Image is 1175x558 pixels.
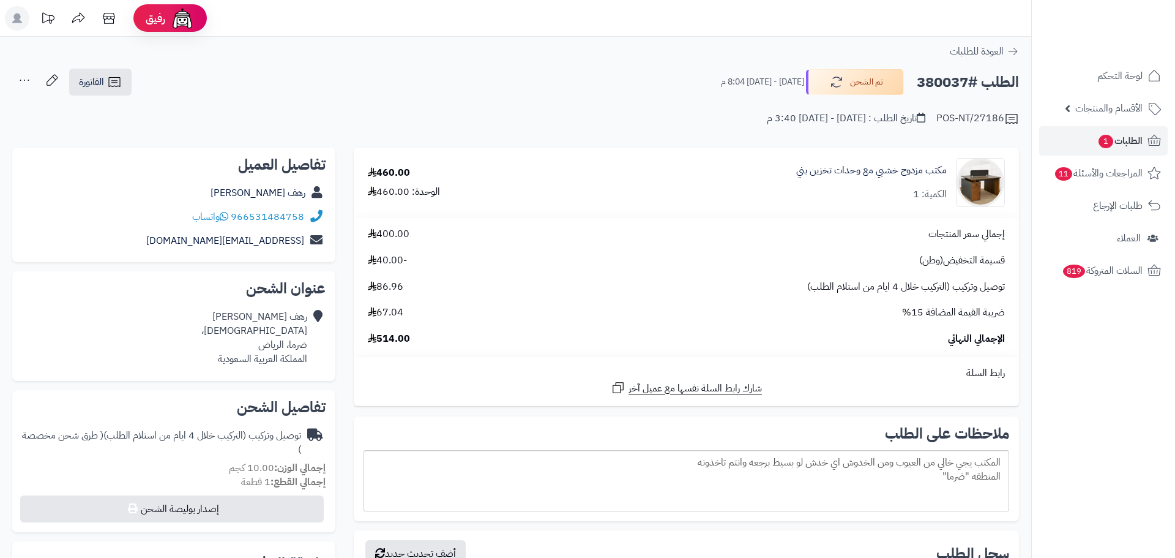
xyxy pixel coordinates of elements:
[192,209,228,224] a: واتساب
[1093,197,1143,214] span: طلبات الإرجاع
[1039,224,1168,253] a: العملاء
[936,111,1019,126] div: POS-NT/27186
[22,428,301,457] span: ( طرق شحن مخصصة )
[1039,126,1168,156] a: الطلبات1
[796,164,947,178] a: مكتب مزدوج خشبي مع وحدات تخزين بني
[201,310,307,366] div: رهف [PERSON_NAME] [DEMOGRAPHIC_DATA]، ضرما، الرياض المملكة العربية السعودية
[22,400,326,415] h2: تفاصيل الشحن
[957,158,1004,207] img: 1757749195-1-90x90.jpg
[928,227,1005,241] span: إجمالي سعر المنتجات
[1039,61,1168,91] a: لوحة التحكم
[274,461,326,475] strong: إجمالي الوزن:
[1062,262,1143,279] span: السلات المتروكة
[1063,265,1085,278] span: 819
[368,280,403,294] span: 86.96
[368,227,409,241] span: 400.00
[241,475,326,489] small: 1 قطعة
[902,306,1005,320] span: ضريبة القيمة المضافة 15%
[368,332,410,346] span: 514.00
[1117,230,1141,247] span: العملاء
[1097,132,1143,149] span: الطلبات
[767,111,925,126] div: تاريخ الطلب : [DATE] - [DATE] 3:40 م
[20,496,324,522] button: إصدار بوليصة الشحن
[146,233,304,248] a: [EMAIL_ADDRESS][DOMAIN_NAME]
[359,366,1014,380] div: رابط السلة
[1075,100,1143,117] span: الأقسام والمنتجات
[22,429,301,457] div: توصيل وتركيب (التركيب خلال 4 ايام من استلام الطلب)
[364,426,1009,441] h2: ملاحظات على الطلب
[22,281,326,296] h2: عنوان الشحن
[368,306,403,320] span: 67.04
[364,450,1009,511] div: المكتب يجي خالي من العيوب ومن الخدوش اي خدش لو بسيط برجعه وانتم تاخذونه المنطقه "ضرما"
[229,461,326,475] small: 10.00 كجم
[950,44,1019,59] a: العودة للطلبات
[270,475,326,489] strong: إجمالي القطع:
[170,6,195,31] img: ai-face.png
[368,185,440,199] div: الوحدة: 460.00
[806,69,904,95] button: تم الشحن
[69,69,132,96] a: الفاتورة
[1099,135,1113,148] span: 1
[611,380,762,396] a: شارك رابط السلة نفسها مع عميل آخر
[1039,191,1168,221] a: طلبات الإرجاع
[950,44,1004,59] span: العودة للطلبات
[146,11,165,26] span: رفيق
[231,209,304,224] a: 966531484758
[1054,165,1143,182] span: المراجعات والأسئلة
[919,254,1005,268] span: قسيمة التخفيض(وطن)
[368,166,410,180] div: 460.00
[32,6,63,34] a: تحديثات المنصة
[1055,167,1072,181] span: 11
[917,70,1019,95] h2: الطلب #380037
[913,187,947,202] div: الكمية: 1
[368,254,407,268] span: -40.00
[629,382,762,396] span: شارك رابط السلة نفسها مع عميل آخر
[79,75,104,89] span: الفاتورة
[211,186,305,200] a: رهف [PERSON_NAME]
[807,280,1005,294] span: توصيل وتركيب (التركيب خلال 4 ايام من استلام الطلب)
[1097,67,1143,85] span: لوحة التحكم
[22,157,326,172] h2: تفاصيل العميل
[1039,256,1168,285] a: السلات المتروكة819
[721,76,804,88] small: [DATE] - [DATE] 8:04 م
[948,332,1005,346] span: الإجمالي النهائي
[1039,159,1168,188] a: المراجعات والأسئلة11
